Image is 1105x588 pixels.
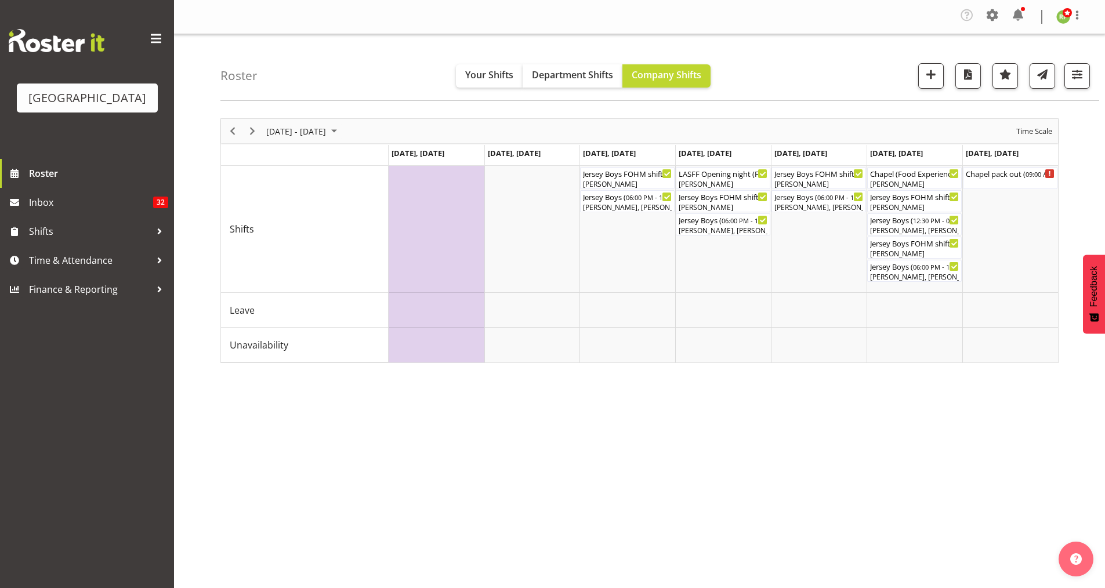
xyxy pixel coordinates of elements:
div: Jersey Boys FOHM shift ( ) [583,168,672,179]
span: 06:00 PM - 10:10 PM [626,193,686,202]
td: Unavailability resource [221,328,389,362]
td: Shifts resource [221,166,389,293]
span: [DATE] - [DATE] [265,124,327,139]
div: Shifts"s event - Jersey Boys Begin From Saturday, September 27, 2025 at 6:00:00 PM GMT+12:00 Ends... [867,260,962,282]
img: richard-freeman9074.jpg [1056,10,1070,24]
div: Shifts"s event - Jersey Boys Begin From Wednesday, September 24, 2025 at 6:00:00 PM GMT+12:00 End... [580,190,675,212]
div: Shifts"s event - Jersey Boys Begin From Saturday, September 27, 2025 at 12:30:00 PM GMT+12:00 End... [867,213,962,235]
span: 32 [153,197,168,208]
button: Send a list of all shifts for the selected filtered period to all rostered employees. [1030,63,1055,89]
img: Rosterit website logo [9,29,104,52]
div: Shifts"s event - Jersey Boys FOHM shift Begin From Wednesday, September 24, 2025 at 5:15:00 PM GM... [580,167,675,189]
button: Filter Shifts [1064,63,1090,89]
span: Feedback [1089,266,1099,307]
div: Shifts"s event - Jersey Boys FOHM shift Begin From Saturday, September 27, 2025 at 11:45:00 AM GM... [867,190,962,212]
div: Previous [223,119,242,143]
button: Your Shifts [456,64,523,88]
span: Department Shifts [532,68,613,81]
h4: Roster [220,69,258,82]
td: Leave resource [221,293,389,328]
div: Jersey Boys ( ) [870,260,959,272]
div: Chapel (Food Experience / Party) Cargo Shed ( ) [870,168,959,179]
div: Jersey Boys FOHM shift ( ) [774,168,863,179]
button: Download a PDF of the roster according to the set date range. [955,63,981,89]
button: Time Scale [1015,124,1055,139]
span: [DATE], [DATE] [583,148,636,158]
div: [PERSON_NAME] [870,249,959,259]
span: 12:30 PM - 04:30 PM [913,216,973,225]
div: Next [242,119,262,143]
span: [DATE], [DATE] [870,148,923,158]
div: [GEOGRAPHIC_DATA] [28,89,146,107]
div: Timeline Week of September 26, 2025 [220,118,1059,363]
button: Previous [225,124,241,139]
div: Jersey Boys ( ) [583,191,672,202]
div: Shifts"s event - Chapel pack out Begin From Sunday, September 28, 2025 at 9:00:00 AM GMT+13:00 En... [963,167,1057,189]
div: [PERSON_NAME] [870,202,959,213]
span: 06:00 PM - 11:59 PM [913,262,973,271]
div: Chapel pack out ( ) [966,168,1055,179]
div: Shifts"s event - Chapel (Food Experience / Party) Cargo Shed Begin From Saturday, September 27, 2... [867,167,962,189]
div: Shifts"s event - Jersey Boys FOHM shift Begin From Thursday, September 25, 2025 at 5:15:00 PM GMT... [676,190,770,212]
div: [PERSON_NAME] [583,179,672,190]
div: Shifts"s event - LASFF Opening night (Film festival) Cargo Shed Begin From Thursday, September 25... [676,167,770,189]
span: [DATE], [DATE] [966,148,1019,158]
div: [PERSON_NAME], [PERSON_NAME], [PERSON_NAME], [PERSON_NAME], [PERSON_NAME], [PERSON_NAME], [PERSON... [870,226,959,236]
div: Shifts"s event - Jersey Boys FOHM shift Begin From Saturday, September 27, 2025 at 5:15:00 PM GMT... [867,237,962,259]
span: Shifts [29,223,151,240]
span: 06:00 PM - 10:10 PM [722,216,782,225]
div: Jersey Boys ( ) [870,214,959,226]
button: Feedback - Show survey [1083,255,1105,333]
button: September 22 - 28, 2025 [265,124,342,139]
span: Finance & Reporting [29,281,151,298]
div: [PERSON_NAME], [PERSON_NAME], [PERSON_NAME], [PERSON_NAME], [PERSON_NAME], [PERSON_NAME], [PERSON... [774,202,863,213]
span: Time Scale [1015,124,1053,139]
div: [PERSON_NAME] [679,179,767,190]
span: 06:00 PM - 10:10 PM [817,193,878,202]
span: Company Shifts [632,68,701,81]
span: [DATE], [DATE] [774,148,827,158]
div: Shifts"s event - Jersey Boys FOHM shift Begin From Friday, September 26, 2025 at 5:15:00 PM GMT+1... [771,167,866,189]
span: Roster [29,165,168,182]
span: Shifts [230,222,254,236]
div: [PERSON_NAME] [774,179,863,190]
div: Jersey Boys FOHM shift ( ) [679,191,767,202]
button: Department Shifts [523,64,622,88]
button: Highlight an important date within the roster. [992,63,1018,89]
div: Jersey Boys FOHM shift ( ) [870,237,959,249]
div: Shifts"s event - Jersey Boys Begin From Thursday, September 25, 2025 at 6:00:00 PM GMT+12:00 Ends... [676,213,770,235]
div: Jersey Boys ( ) [679,214,767,226]
button: Company Shifts [622,64,711,88]
div: [PERSON_NAME], [PERSON_NAME], [PERSON_NAME], [PERSON_NAME], [PERSON_NAME], [PERSON_NAME], [PERSON... [583,202,672,213]
div: [PERSON_NAME], [PERSON_NAME], [PERSON_NAME], [PERSON_NAME], [PERSON_NAME], [PERSON_NAME], [PERSON... [870,272,959,282]
div: Jersey Boys ( ) [774,191,863,202]
span: Unavailability [230,338,288,352]
span: Your Shifts [465,68,513,81]
div: [PERSON_NAME] [870,179,959,190]
span: Time & Attendance [29,252,151,269]
span: Inbox [29,194,153,211]
button: Next [245,124,260,139]
div: Shifts"s event - Jersey Boys Begin From Friday, September 26, 2025 at 6:00:00 PM GMT+12:00 Ends A... [771,190,866,212]
span: [DATE], [DATE] [679,148,731,158]
table: Timeline Week of September 26, 2025 [389,166,1058,362]
img: help-xxl-2.png [1070,553,1082,565]
div: [PERSON_NAME] [679,202,767,213]
div: LASFF Opening night (Film festival) Cargo Shed ( ) [679,168,767,179]
span: [DATE], [DATE] [488,148,541,158]
button: Add a new shift [918,63,944,89]
span: 09:00 AM - 01:00 PM [1026,169,1086,179]
div: [PERSON_NAME], [PERSON_NAME], [PERSON_NAME], [PERSON_NAME], [PERSON_NAME], [PERSON_NAME], [PERSON... [679,226,767,236]
div: Jersey Boys FOHM shift ( ) [870,191,959,202]
span: Leave [230,303,255,317]
span: [DATE], [DATE] [392,148,444,158]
